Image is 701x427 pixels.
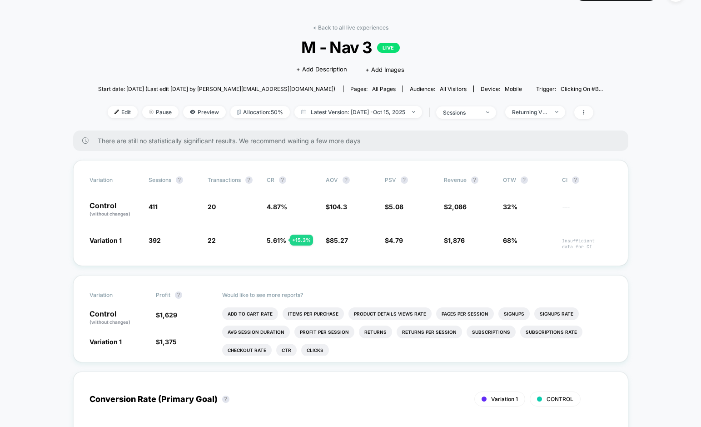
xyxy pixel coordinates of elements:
li: Subscriptions Rate [520,326,582,338]
span: $ [385,236,403,244]
span: Latest Version: [DATE] - Oct 15, 2025 [294,106,422,118]
span: $ [385,203,403,211]
span: + Add Images [365,66,404,73]
div: Trigger: [536,85,603,92]
div: sessions [443,109,479,116]
span: (without changes) [89,211,130,216]
span: 1,629 [160,311,177,319]
span: all pages [372,85,396,92]
span: 104.3 [330,203,347,211]
button: ? [471,176,478,184]
img: end [412,111,415,113]
span: 22 [208,236,216,244]
li: Returns Per Session [397,326,462,338]
img: end [555,111,558,113]
span: Variation 1 [89,236,122,244]
div: Pages: [350,85,396,92]
span: CONTROL [547,396,573,402]
div: Audience: [410,85,467,92]
span: $ [326,203,347,211]
img: calendar [301,110,306,114]
span: Clicking on #b... [561,85,603,92]
button: ? [572,176,579,184]
span: 4.87 % [267,203,287,211]
img: rebalance [237,110,241,115]
button: ? [343,176,350,184]
span: mobile [505,85,522,92]
div: Returning Visitors [512,109,548,116]
li: Pages Per Session [436,307,494,320]
button: ? [175,291,182,299]
span: CR [267,176,274,183]
a: < Back to all live experiences [313,24,388,31]
li: Product Details Views Rate [348,307,432,320]
span: Transactions [208,176,241,183]
span: --- [562,204,612,217]
li: Items Per Purchase [283,307,344,320]
span: 68% [503,236,517,244]
span: M - Nav 3 [123,38,577,57]
span: $ [444,236,465,244]
span: Pause [142,106,179,118]
span: Variation 1 [89,338,122,346]
span: CI [562,176,612,184]
span: PSV [385,176,396,183]
span: Device: [473,85,529,92]
span: 5.08 [389,203,403,211]
span: OTW [503,176,553,184]
li: Subscriptions [467,326,516,338]
span: Variation 1 [491,396,518,402]
p: Control [89,310,147,326]
span: | [427,106,436,119]
span: Preview [183,106,226,118]
span: Start date: [DATE] (Last edit [DATE] by [PERSON_NAME][EMAIL_ADDRESS][DOMAIN_NAME]) [98,85,335,92]
span: 4.79 [389,236,403,244]
span: + Add Description [296,65,347,74]
span: 20 [208,203,216,211]
span: Profit [156,291,170,298]
span: Variation [89,176,139,184]
img: edit [114,110,119,114]
button: ? [401,176,408,184]
li: Profit Per Session [294,326,354,338]
span: 392 [149,236,161,244]
span: 85.27 [330,236,348,244]
li: Returns [359,326,392,338]
p: LIVE [377,43,400,53]
span: $ [156,311,177,319]
p: Control [89,202,139,217]
span: 2,086 [448,203,467,211]
div: + 15.3 % [290,235,313,246]
span: All Visitors [440,85,467,92]
span: Sessions [149,176,171,183]
button: ? [521,176,528,184]
li: Add To Cart Rate [222,307,278,320]
img: end [149,110,154,114]
li: Ctr [276,344,297,357]
span: 5.61 % [267,236,286,244]
span: 32% [503,203,517,211]
button: ? [222,396,229,403]
img: end [486,111,489,113]
span: There are still no statistically significant results. We recommend waiting a few more days [98,137,610,145]
span: $ [444,203,467,211]
span: Revenue [444,176,467,183]
span: 1,876 [448,236,465,244]
span: Insufficient data for CI [562,238,612,250]
span: Allocation: 50% [230,106,290,118]
span: (without changes) [89,319,130,325]
li: Clicks [301,344,329,357]
span: 411 [149,203,158,211]
span: 1,375 [160,338,177,346]
button: ? [176,176,183,184]
li: Checkout Rate [222,344,272,357]
li: Signups [498,307,530,320]
span: Variation [89,291,139,299]
li: Signups Rate [534,307,579,320]
button: ? [279,176,286,184]
p: Would like to see more reports? [222,291,612,298]
li: Avg Session Duration [222,326,290,338]
span: $ [156,338,177,346]
span: $ [326,236,348,244]
button: ? [245,176,253,184]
